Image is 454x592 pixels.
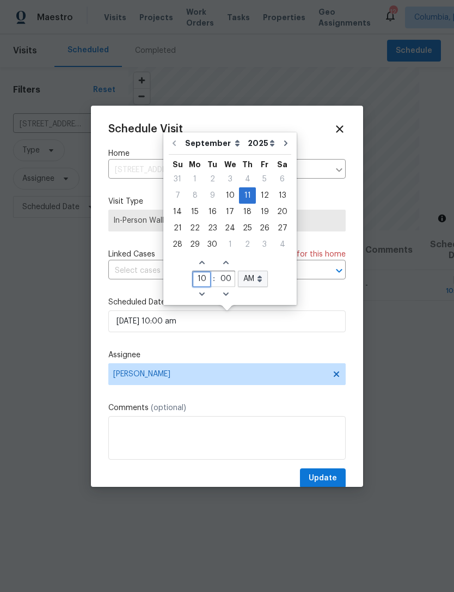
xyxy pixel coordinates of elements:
div: Tue Sep 09 2025 [204,187,221,204]
input: Select cases [108,263,315,279]
span: Schedule Visit [108,124,183,135]
div: 12 [256,188,273,203]
div: 9 [204,188,221,203]
div: 5 [256,172,273,187]
div: 20 [273,204,291,219]
div: Thu Sep 04 2025 [239,171,256,187]
div: 16 [204,204,221,219]
div: Sat Sep 06 2025 [273,171,291,187]
button: Go to next month [278,132,294,154]
div: 25 [239,221,256,236]
div: 31 [169,172,186,187]
span: Update [309,472,337,485]
div: 30 [204,237,221,252]
select: Year [245,135,278,151]
div: Wed Sep 17 2025 [221,204,239,220]
abbr: Wednesday [224,161,236,168]
input: minutes [217,272,235,287]
div: 26 [256,221,273,236]
select: Month [182,135,245,151]
div: 27 [273,221,291,236]
input: hours (12hr clock) [193,272,211,287]
label: Assignee [108,350,346,361]
div: Sun Aug 31 2025 [169,171,186,187]
div: Fri Oct 03 2025 [256,236,273,253]
button: Open [332,263,347,278]
div: 1 [221,237,239,252]
div: Fri Sep 19 2025 [256,204,273,220]
div: Wed Sep 03 2025 [221,171,239,187]
div: 17 [221,204,239,219]
div: Sat Sep 13 2025 [273,187,291,204]
div: Mon Sep 01 2025 [186,171,204,187]
abbr: Monday [189,161,201,168]
label: Scheduled Date [108,297,346,308]
div: 7 [169,188,186,203]
span: In-Person Walkthrough [113,215,341,226]
span: Decrease hours (12hr clock) [193,287,211,302]
div: Tue Sep 02 2025 [204,171,221,187]
button: Update [300,468,346,489]
div: 3 [221,172,239,187]
div: 2 [204,172,221,187]
div: 14 [169,204,186,219]
abbr: Sunday [173,161,183,168]
span: Decrease minutes [217,287,235,302]
label: Visit Type [108,196,346,207]
div: Thu Oct 02 2025 [239,236,256,253]
input: Enter in an address [108,162,329,179]
div: Tue Sep 23 2025 [204,220,221,236]
div: 2 [239,237,256,252]
div: 1 [186,172,204,187]
div: Tue Sep 16 2025 [204,204,221,220]
div: Tue Sep 30 2025 [204,236,221,253]
span: Increase minutes [217,255,235,271]
div: Thu Sep 25 2025 [239,220,256,236]
div: Fri Sep 05 2025 [256,171,273,187]
label: Home [108,148,346,159]
div: 6 [273,172,291,187]
span: : [211,271,217,286]
div: 11 [239,188,256,203]
div: Mon Sep 08 2025 [186,187,204,204]
div: Sun Sep 28 2025 [169,236,186,253]
button: Go to previous month [166,132,182,154]
span: Linked Cases [108,249,155,260]
div: Sat Oct 04 2025 [273,236,291,253]
div: 4 [273,237,291,252]
div: Sun Sep 21 2025 [169,220,186,236]
span: [PERSON_NAME] [113,370,327,379]
div: Wed Sep 10 2025 [221,187,239,204]
div: 23 [204,221,221,236]
div: Mon Sep 22 2025 [186,220,204,236]
abbr: Saturday [277,161,287,168]
div: 29 [186,237,204,252]
div: Wed Oct 01 2025 [221,236,239,253]
div: 15 [186,204,204,219]
div: Thu Sep 18 2025 [239,204,256,220]
div: 10 [221,188,239,203]
div: Fri Sep 12 2025 [256,187,273,204]
label: Comments [108,402,346,413]
div: 24 [221,221,239,236]
div: 8 [186,188,204,203]
div: Wed Sep 24 2025 [221,220,239,236]
abbr: Tuesday [207,161,217,168]
div: Mon Sep 15 2025 [186,204,204,220]
span: Close [334,123,346,135]
div: 4 [239,172,256,187]
span: Increase hours (12hr clock) [193,255,211,271]
div: Sun Sep 07 2025 [169,187,186,204]
span: (optional) [151,404,186,412]
div: 21 [169,221,186,236]
input: M/D/YYYY [108,310,346,332]
div: Sat Sep 20 2025 [273,204,291,220]
abbr: Friday [261,161,268,168]
div: 28 [169,237,186,252]
div: 22 [186,221,204,236]
div: Fri Sep 26 2025 [256,220,273,236]
div: 3 [256,237,273,252]
div: Sun Sep 14 2025 [169,204,186,220]
div: Sat Sep 27 2025 [273,220,291,236]
div: 13 [273,188,291,203]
